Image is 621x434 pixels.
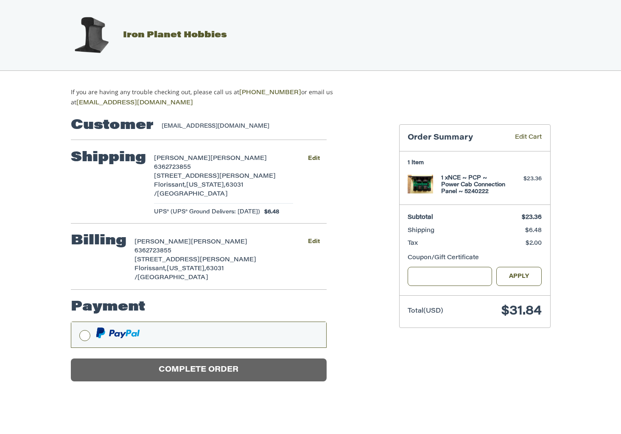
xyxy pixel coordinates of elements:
img: PayPal icon [96,328,140,338]
span: [GEOGRAPHIC_DATA] [157,191,228,197]
span: Tax [408,241,418,246]
h2: Shipping [71,149,146,166]
span: Subtotal [408,215,433,221]
span: Shipping [408,228,434,234]
span: UPS® (UPS® Ground Delivers: [DATE]) [154,208,260,216]
h3: 1 Item [408,160,542,166]
span: $2.00 [526,241,542,246]
span: Iron Planet Hobbies [123,31,227,39]
button: Edit [302,236,327,248]
span: 63031 / [134,266,224,281]
span: $31.84 [501,305,542,318]
div: $23.36 [508,175,542,183]
span: [STREET_ADDRESS][PERSON_NAME] [154,174,276,179]
p: If you are having any trouble checking out, please call us at or email us at [71,87,360,108]
a: Iron Planet Hobbies [62,31,227,39]
span: $6.48 [525,228,542,234]
h2: Payment [71,299,145,316]
span: 6362723855 [154,165,191,171]
span: $6.48 [260,208,279,216]
span: [STREET_ADDRESS][PERSON_NAME] [134,257,256,263]
span: [PERSON_NAME] [191,239,247,245]
a: [PHONE_NUMBER] [239,90,301,96]
span: [PERSON_NAME] [210,156,267,162]
span: [GEOGRAPHIC_DATA] [137,275,208,281]
span: Florissant, [134,266,167,272]
span: 6362723855 [134,248,171,254]
span: [US_STATE], [167,266,206,272]
h3: Order Summary [408,133,503,143]
h2: Billing [71,232,126,249]
button: Apply [496,267,542,286]
span: Total (USD) [408,308,443,314]
span: Florissant, [154,182,186,188]
div: Coupon/Gift Certificate [408,254,542,263]
h4: 1 x NCE ~ PCP ~ Power Cab Connection Panel ~ 5240222 [441,175,506,196]
button: Edit [302,152,327,165]
input: Gift Certificate or Coupon Code [408,267,492,286]
span: [PERSON_NAME] [134,239,191,245]
span: [US_STATE], [186,182,226,188]
img: Iron Planet Hobbies [70,14,112,56]
button: Complete order [71,358,327,382]
div: [EMAIL_ADDRESS][DOMAIN_NAME] [162,122,318,131]
h2: Customer [71,117,154,134]
a: [EMAIL_ADDRESS][DOMAIN_NAME] [76,100,193,106]
span: [PERSON_NAME] [154,156,210,162]
a: Edit Cart [503,133,542,143]
span: $23.36 [522,215,542,221]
